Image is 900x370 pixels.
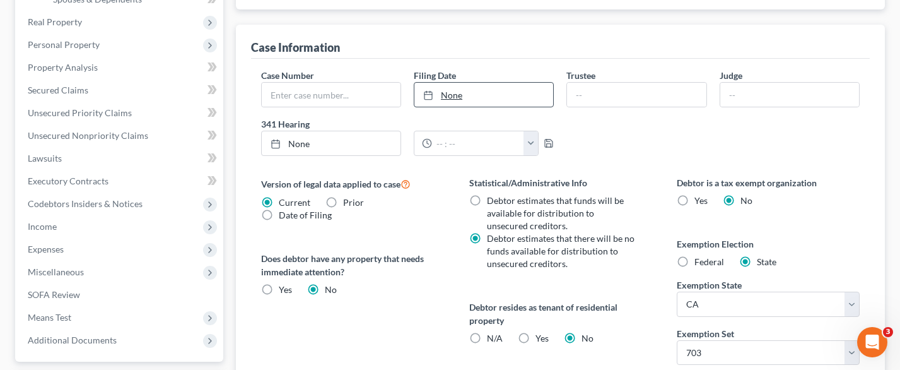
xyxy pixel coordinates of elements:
[18,102,223,124] a: Unsecured Priority Claims
[28,39,100,50] span: Personal Property
[414,83,553,107] a: None
[279,197,310,208] span: Current
[677,327,734,340] label: Exemption Set
[18,283,223,306] a: SOFA Review
[18,170,223,193] a: Executory Contracts
[469,176,652,189] label: Statistical/Administrative Info
[720,69,742,82] label: Judge
[566,69,595,82] label: Trustee
[343,197,364,208] span: Prior
[677,176,860,189] label: Debtor is a tax exempt organization
[18,124,223,147] a: Unsecured Nonpriority Claims
[567,83,706,107] input: --
[28,289,80,300] span: SOFA Review
[487,233,634,269] span: Debtor estimates that there will be no funds available for distribution to unsecured creditors.
[28,107,132,118] span: Unsecured Priority Claims
[677,278,742,292] label: Exemption State
[487,195,624,231] span: Debtor estimates that funds will be available for distribution to unsecured creditors.
[469,301,652,327] label: Debtor resides as tenant of residential property
[28,16,82,27] span: Real Property
[28,335,117,345] span: Additional Documents
[720,83,859,107] input: --
[28,266,84,277] span: Miscellaneous
[261,69,314,82] label: Case Number
[255,117,561,131] label: 341 Hearing
[28,244,64,254] span: Expenses
[740,195,752,206] span: No
[857,327,887,357] iframe: Intercom live chat
[28,62,98,73] span: Property Analysis
[28,198,143,209] span: Codebtors Insiders & Notices
[535,333,549,343] span: Yes
[261,176,444,191] label: Version of legal data applied to case
[18,147,223,170] a: Lawsuits
[28,130,148,141] span: Unsecured Nonpriority Claims
[262,83,400,107] input: Enter case number...
[18,79,223,102] a: Secured Claims
[414,69,456,82] label: Filing Date
[757,256,776,267] span: State
[28,153,62,164] span: Lawsuits
[279,210,332,220] span: Date of Filing
[432,131,524,155] input: -- : --
[883,327,893,337] span: 3
[677,237,860,251] label: Exemption Election
[28,312,71,323] span: Means Test
[279,284,292,295] span: Yes
[694,256,724,267] span: Federal
[694,195,708,206] span: Yes
[262,131,400,155] a: None
[261,252,444,278] label: Does debtor have any property that needs immediate attention?
[28,221,57,232] span: Income
[251,40,340,55] div: Case Information
[487,333,503,343] span: N/A
[581,333,593,343] span: No
[28,85,88,95] span: Secured Claims
[325,284,337,295] span: No
[28,176,108,186] span: Executory Contracts
[18,56,223,79] a: Property Analysis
